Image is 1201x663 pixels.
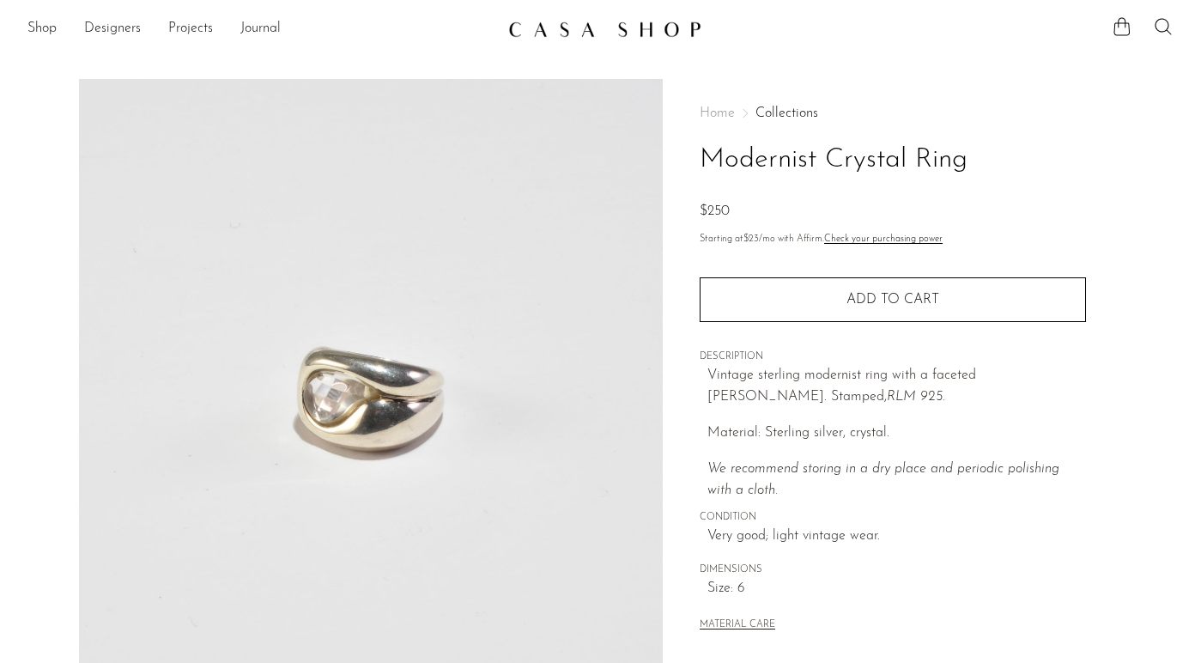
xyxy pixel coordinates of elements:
a: Designers [84,18,141,40]
span: Very good; light vintage wear. [707,526,1086,548]
a: Check your purchasing power - Learn more about Affirm Financing (opens in modal) [824,234,943,244]
span: Home [700,106,735,120]
span: $23 [743,234,759,244]
span: CONDITION [700,510,1086,526]
p: Vintage sterling modernist ring with a faceted [PERSON_NAME]. Stamped, [707,365,1086,409]
span: Add to cart [846,293,939,307]
h1: Modernist Crystal Ring [700,138,1086,182]
em: RLM 925. [887,390,945,404]
nav: Breadcrumbs [700,106,1086,120]
a: Collections [755,106,818,120]
a: Journal [240,18,281,40]
a: Projects [168,18,213,40]
nav: Desktop navigation [27,15,494,44]
i: We recommend storing in a dry place and periodic polishing with a cloth. [707,462,1059,498]
p: Material: Sterling silver, crystal. [707,423,1086,445]
button: Add to cart [700,277,1086,322]
ul: NEW HEADER MENU [27,15,494,44]
a: Shop [27,18,57,40]
span: DESCRIPTION [700,350,1086,365]
span: $250 [700,204,730,218]
button: MATERIAL CARE [700,619,775,632]
p: Starting at /mo with Affirm. [700,232,1086,247]
span: Size: 6 [707,578,1086,600]
span: DIMENSIONS [700,563,1086,578]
